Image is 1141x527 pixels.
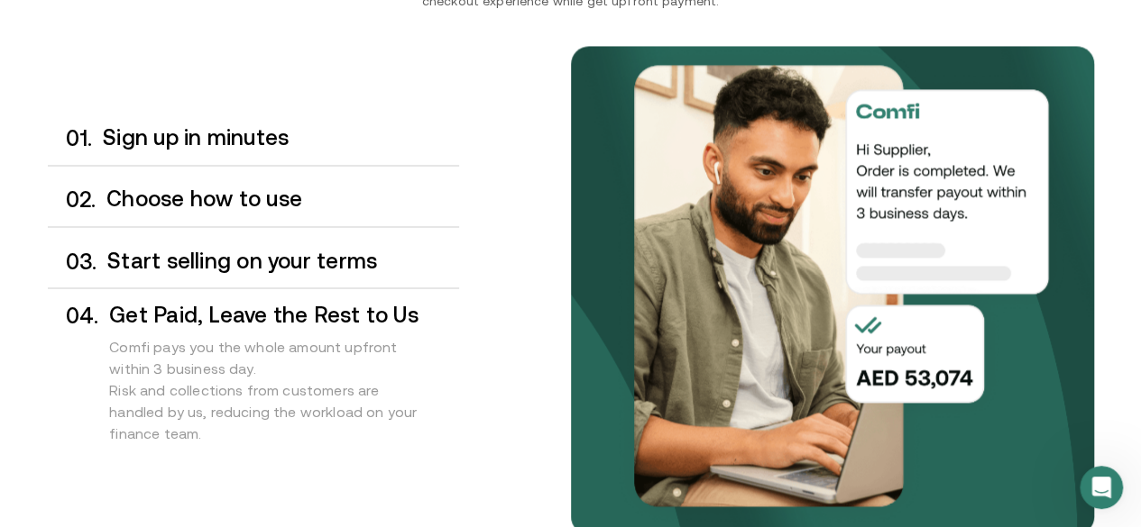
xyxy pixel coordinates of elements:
div: 0 3 . [48,249,97,273]
h3: Sign up in minutes [103,126,458,150]
iframe: Intercom live chat [1080,466,1123,509]
h3: Start selling on your terms [107,249,458,272]
div: 0 2 . [48,187,97,212]
div: Comfi pays you the whole amount upfront within 3 business day. Risk and collections from customer... [109,326,458,461]
h3: Get Paid, Leave the Rest to Us [109,303,458,326]
h3: Choose how to use [106,187,458,211]
div: 0 4 . [48,303,99,461]
div: 0 1 . [48,126,93,150]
